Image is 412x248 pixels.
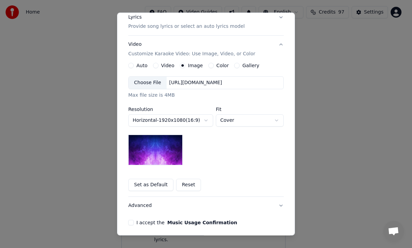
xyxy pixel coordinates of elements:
button: Set as Default [128,179,173,191]
button: Reset [176,179,201,191]
p: Provide song lyrics or select an auto lyrics model [128,23,245,30]
div: [URL][DOMAIN_NAME] [167,79,225,86]
button: Advanced [128,197,284,214]
button: LyricsProvide song lyrics or select an auto lyrics model [128,8,284,36]
label: I accept the [136,220,237,225]
label: Resolution [128,107,213,112]
label: Color [217,63,229,68]
div: VideoCustomize Karaoke Video: Use Image, Video, or Color [128,63,284,196]
div: Choose File [129,77,167,89]
div: Max file size is 4MB [128,92,284,99]
button: I accept the [167,220,237,225]
div: Lyrics [128,14,142,21]
p: Customize Karaoke Video: Use Image, Video, or Color [128,51,255,58]
button: VideoCustomize Karaoke Video: Use Image, Video, or Color [128,36,284,63]
label: Fit [216,107,284,112]
label: Auto [136,63,148,68]
div: Video [128,41,255,58]
label: Video [161,63,174,68]
label: Image [188,63,203,68]
label: Gallery [242,63,259,68]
